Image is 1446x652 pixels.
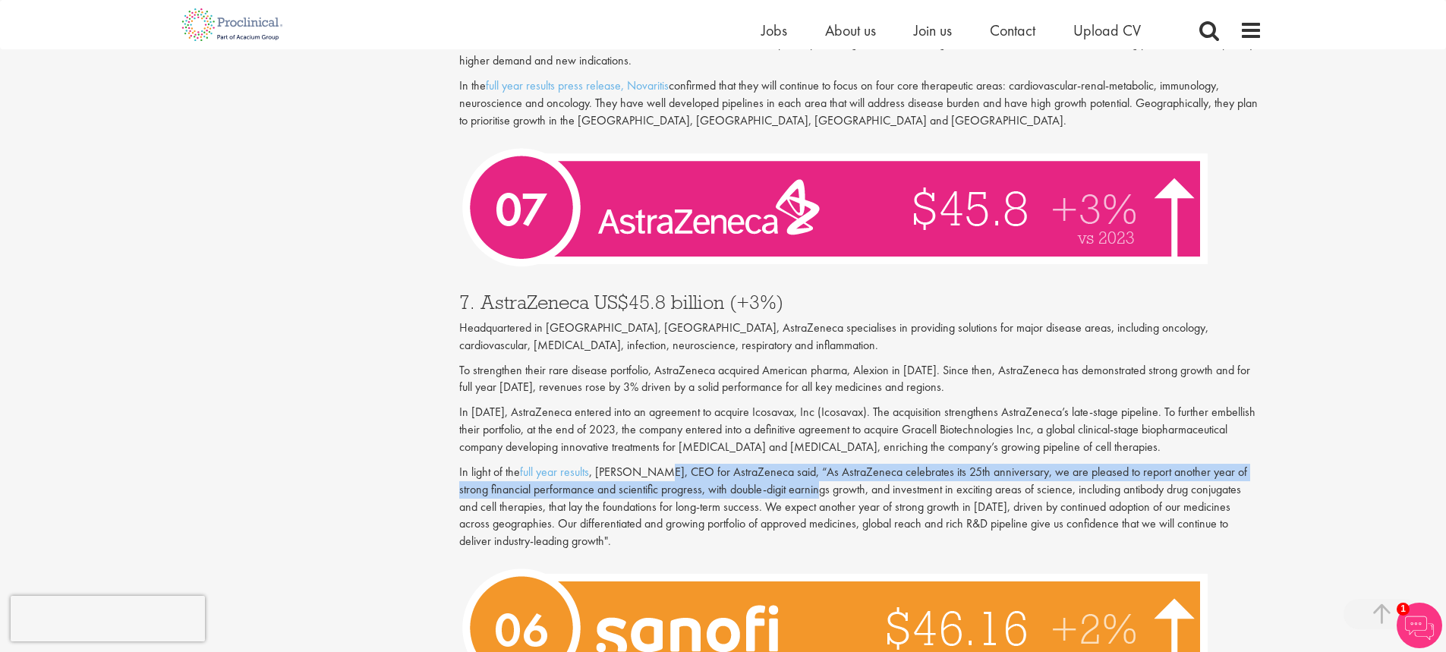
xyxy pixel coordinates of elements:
[761,20,787,40] a: Jobs
[1397,603,1442,648] img: Chatbot
[459,464,1262,550] p: In light of the , [PERSON_NAME], CEO for AstraZeneca said, “As AstraZeneca celebrates its 25th an...
[1073,20,1141,40] a: Upload CV
[459,362,1262,397] p: To strengthen their rare disease portfolio, AstraZeneca acquired American pharma, Alexion in [DAT...
[990,20,1035,40] a: Contact
[459,77,1262,130] p: In the confirmed that they will continue to focus on four core therapeutic areas: cardiovascular-...
[825,20,876,40] a: About us
[459,320,1262,354] p: Headquartered in [GEOGRAPHIC_DATA], [GEOGRAPHIC_DATA], AstraZeneca specialises in providing solut...
[520,464,589,480] a: full year results
[914,20,952,40] a: Join us
[459,404,1262,456] p: In [DATE], AstraZeneca entered into an agreement to acquire Icosavax, Inc (Icosavax). The acquisi...
[459,292,1262,312] h3: 7. AstraZeneca US$45.8 billion (+3%)
[486,77,669,93] a: full year results press release, Novaritis
[11,596,205,641] iframe: reCAPTCHA
[1397,603,1410,616] span: 1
